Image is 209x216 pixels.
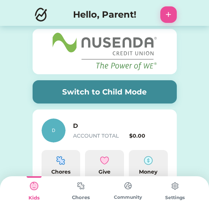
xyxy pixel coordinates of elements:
[33,6,49,23] img: Logo.svg
[129,132,168,140] div: $0.00
[56,156,65,165] img: programming-module-puzzle-1--code-puzzle-module-programming-plugin-piece.svg
[73,178,88,193] img: type%3Dchores%2C%20state%3Ddefault.svg
[73,132,127,140] div: ACCOUNT TOTAL
[167,178,182,193] img: type%3Dchores%2C%20state%3Ddefault.svg
[100,156,109,165] img: interface-favorite-heart--reward-social-rating-media-heart-it-like-favorite-love.svg
[10,194,58,202] div: Kids
[52,31,157,72] img: Nesenda-logo.svg
[152,194,199,201] div: Settings
[88,168,121,176] div: Give
[73,8,136,21] h4: Hello, Parent!
[132,168,165,176] div: Money
[104,194,152,201] div: Community
[121,178,136,193] img: type%3Dchores%2C%20state%3Ddefault.svg
[58,194,105,201] div: Chores
[27,178,42,193] img: type%3Dkids%2C%20state%3Dselected.svg
[160,6,177,23] button: +
[33,80,177,103] button: Switch to Child Mode
[144,156,153,165] img: money-cash-dollar-coin--accounting-billing-payment-cash-coin-currency-money-finance.svg
[73,121,148,130] h6: D
[45,168,78,176] div: Chores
